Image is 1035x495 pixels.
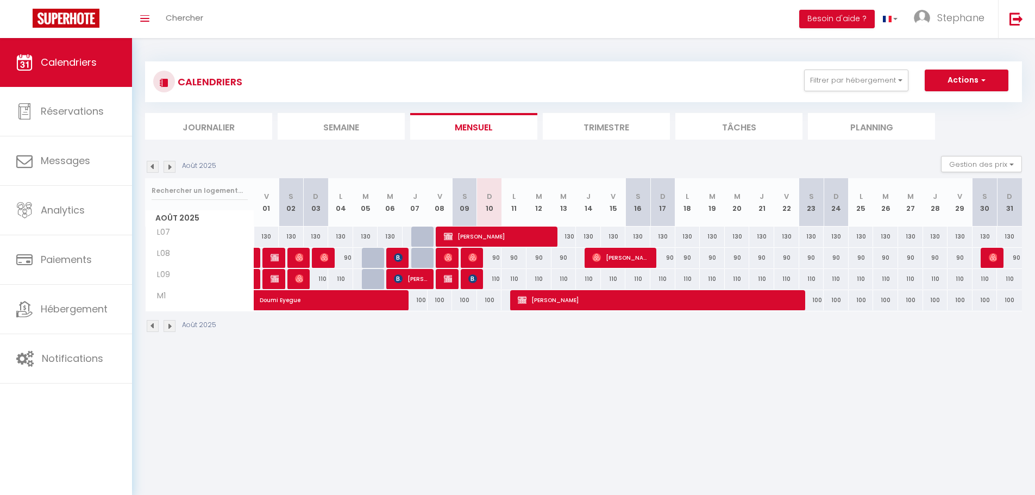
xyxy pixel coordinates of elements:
abbr: S [288,191,293,202]
th: 25 [849,178,874,227]
div: 90 [700,248,725,268]
abbr: D [487,191,492,202]
div: 130 [849,227,874,247]
div: 90 [477,248,502,268]
li: Semaine [278,113,405,140]
div: 90 [774,248,799,268]
div: 110 [551,269,576,289]
div: 110 [997,269,1022,289]
div: 110 [973,269,998,289]
span: [PERSON_NAME] [518,290,801,310]
div: 100 [824,290,849,310]
th: 15 [601,178,626,227]
div: 110 [625,269,650,289]
div: 130 [749,227,774,247]
div: 100 [948,290,973,310]
abbr: D [660,191,666,202]
span: Mismo Cliente [444,268,452,289]
th: 18 [675,178,700,227]
th: 20 [725,178,750,227]
abbr: D [1007,191,1012,202]
h3: CALENDRIERS [175,70,242,94]
div: 90 [725,248,750,268]
th: 08 [428,178,453,227]
div: 110 [824,269,849,289]
span: Mune Mune [271,268,279,289]
abbr: L [512,191,516,202]
div: 100 [973,290,998,310]
div: 90 [873,248,898,268]
abbr: J [586,191,591,202]
div: 110 [898,269,923,289]
div: 130 [601,227,626,247]
div: 110 [749,269,774,289]
th: 19 [700,178,725,227]
abbr: L [686,191,689,202]
button: Besoin d'aide ? [799,10,875,28]
p: Août 2025 [182,161,216,171]
div: 100 [873,290,898,310]
abbr: J [413,191,417,202]
th: 22 [774,178,799,227]
div: 130 [650,227,675,247]
div: 130 [973,227,998,247]
img: ... [914,10,930,26]
abbr: V [264,191,269,202]
th: 03 [304,178,329,227]
li: Journalier [145,113,272,140]
img: Super Booking [33,9,99,28]
abbr: L [339,191,342,202]
span: [PERSON_NAME] [394,247,402,268]
span: [PERSON_NAME] [394,268,427,289]
th: 09 [452,178,477,227]
iframe: LiveChat chat widget [989,449,1035,495]
div: 90 [526,248,551,268]
th: 05 [353,178,378,227]
li: Mensuel [410,113,537,140]
span: [PERSON_NAME] [468,247,476,268]
div: 130 [625,227,650,247]
div: 130 [551,227,576,247]
th: 24 [824,178,849,227]
span: M1 [147,290,188,302]
a: [PERSON_NAME] [254,248,260,268]
div: 110 [501,269,526,289]
abbr: M [882,191,889,202]
th: 06 [378,178,403,227]
span: Notifications [42,352,103,365]
th: 28 [923,178,948,227]
div: 110 [774,269,799,289]
div: 100 [428,290,453,310]
div: 130 [279,227,304,247]
th: 02 [279,178,304,227]
div: 90 [675,248,700,268]
th: 30 [973,178,998,227]
span: L07 [147,227,188,239]
div: 130 [948,227,973,247]
div: 90 [997,248,1022,268]
span: [PERSON_NAME] [444,247,452,268]
span: Août 2025 [146,210,254,226]
div: 100 [923,290,948,310]
th: 31 [997,178,1022,227]
input: Rechercher un logement... [152,181,248,200]
abbr: M [387,191,393,202]
li: Tâches [675,113,802,140]
div: 130 [576,227,601,247]
div: 130 [824,227,849,247]
div: 130 [997,227,1022,247]
div: 110 [477,269,502,289]
th: 10 [477,178,502,227]
div: 90 [898,248,923,268]
div: 110 [725,269,750,289]
li: Planning [808,113,935,140]
div: 130 [898,227,923,247]
div: 130 [725,227,750,247]
abbr: M [536,191,542,202]
abbr: M [709,191,716,202]
abbr: S [982,191,987,202]
div: 130 [378,227,403,247]
div: 90 [749,248,774,268]
span: Hébergement [41,302,108,316]
abbr: L [860,191,863,202]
